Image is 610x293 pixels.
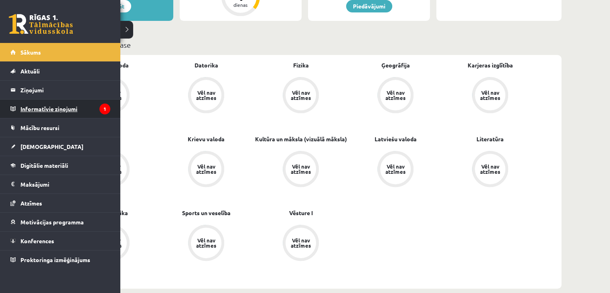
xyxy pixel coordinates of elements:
a: Informatīvie ziņojumi1 [10,100,110,118]
a: Sports un veselība [182,209,231,217]
div: Vēl nav atzīmes [195,90,217,100]
i: 1 [99,104,110,114]
legend: Ziņojumi [20,81,110,99]
a: Vēl nav atzīmes [159,225,253,262]
a: Digitālie materiāli [10,156,110,175]
a: Rīgas 1. Tālmācības vidusskola [9,14,73,34]
span: Aktuāli [20,67,40,75]
div: dienas [229,2,253,7]
span: Proktoringa izmēģinājums [20,256,90,263]
a: Proktoringa izmēģinājums [10,250,110,269]
div: Vēl nav atzīmes [195,238,217,248]
a: Vēsture I [289,209,313,217]
legend: Maksājumi [20,175,110,193]
span: [DEMOGRAPHIC_DATA] [20,143,83,150]
a: Datorika [195,61,218,69]
a: Vēl nav atzīmes [159,151,253,189]
div: Vēl nav atzīmes [384,164,407,174]
div: Vēl nav atzīmes [290,164,312,174]
a: Vēl nav atzīmes [443,77,537,115]
div: Vēl nav atzīmes [479,164,501,174]
a: Kultūra un māksla (vizuālā māksla) [255,135,347,143]
a: Vēl nav atzīmes [443,151,537,189]
span: Sākums [20,49,41,56]
div: Vēl nav atzīmes [195,164,217,174]
div: Vēl nav atzīmes [479,90,501,100]
a: Maksājumi [10,175,110,193]
a: Vēl nav atzīmes [348,151,443,189]
a: Konferences [10,232,110,250]
a: Literatūra [476,135,504,143]
p: Mācību plāns 10.a2 klase [51,39,558,50]
a: Karjeras izglītība [468,61,513,69]
a: Vēl nav atzīmes [253,77,348,115]
a: Motivācijas programma [10,213,110,231]
span: Atzīmes [20,199,42,207]
a: Latviešu valoda [375,135,417,143]
span: Digitālie materiāli [20,162,68,169]
div: Vēl nav atzīmes [384,90,407,100]
span: Mācību resursi [20,124,59,131]
a: Vēl nav atzīmes [159,77,253,115]
a: Atzīmes [10,194,110,212]
a: [DEMOGRAPHIC_DATA] [10,137,110,156]
span: Motivācijas programma [20,218,84,226]
span: Konferences [20,237,54,244]
a: Ziņojumi [10,81,110,99]
legend: Informatīvie ziņojumi [20,100,110,118]
a: Vēl nav atzīmes [253,225,348,262]
a: Sākums [10,43,110,61]
a: Vēl nav atzīmes [253,151,348,189]
div: Vēl nav atzīmes [290,238,312,248]
a: Vēl nav atzīmes [348,77,443,115]
a: Aktuāli [10,62,110,80]
a: Fizika [293,61,309,69]
a: Mācību resursi [10,118,110,137]
a: Krievu valoda [188,135,225,143]
div: Vēl nav atzīmes [290,90,312,100]
a: Ģeogrāfija [381,61,410,69]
